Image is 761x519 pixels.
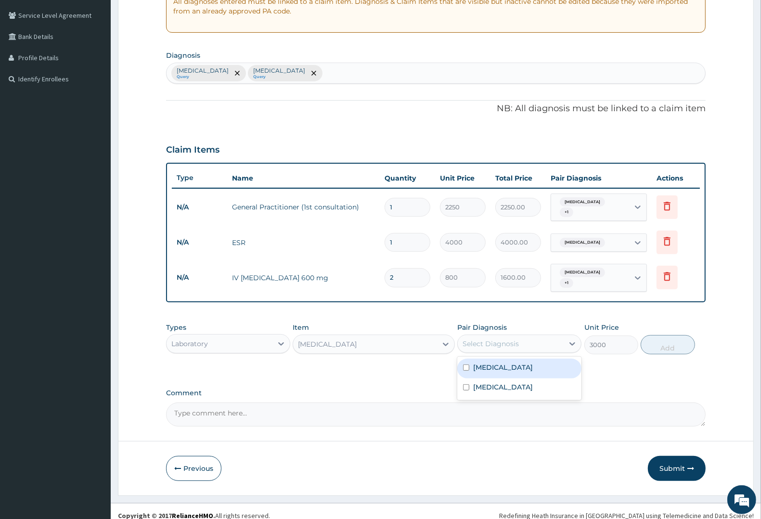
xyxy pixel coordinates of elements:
div: Laboratory [171,339,208,349]
p: [MEDICAL_DATA] [253,67,305,75]
div: Minimize live chat window [158,5,181,28]
span: [MEDICAL_DATA] [560,238,605,247]
th: Quantity [380,169,435,188]
td: IV [MEDICAL_DATA] 600 mg [227,268,380,287]
label: Item [293,323,309,332]
label: Comment [166,389,706,397]
small: Query [177,75,229,79]
td: N/A [172,198,227,216]
span: remove selection option [233,69,242,78]
label: Pair Diagnosis [457,323,507,332]
label: Unit Price [584,323,619,332]
p: NB: All diagnosis must be linked to a claim item [166,103,706,115]
textarea: Type your message and hit 'Enter' [5,263,183,297]
th: Name [227,169,380,188]
th: Pair Diagnosis [546,169,652,188]
th: Unit Price [435,169,490,188]
td: N/A [172,269,227,286]
button: Previous [166,456,221,481]
td: General Practitioner (1st consultation) [227,197,380,217]
h3: Claim Items [166,145,219,156]
div: [MEDICAL_DATA] [298,339,357,349]
span: + 1 [560,278,573,288]
th: Actions [652,169,700,188]
div: Chat with us now [50,54,162,66]
button: Submit [648,456,706,481]
span: + 1 [560,208,573,217]
img: d_794563401_company_1708531726252_794563401 [18,48,39,72]
label: [MEDICAL_DATA] [473,363,533,372]
label: Types [166,324,186,332]
th: Type [172,169,227,187]
p: [MEDICAL_DATA] [177,67,229,75]
th: Total Price [490,169,546,188]
label: Diagnosis [166,51,200,60]
td: N/A [172,234,227,251]
span: [MEDICAL_DATA] [560,197,605,207]
td: ESR [227,233,380,252]
button: Add [641,335,695,354]
div: Select Diagnosis [463,339,519,349]
span: We're online! [56,121,133,219]
label: [MEDICAL_DATA] [473,382,533,392]
span: [MEDICAL_DATA] [560,268,605,277]
span: remove selection option [310,69,318,78]
small: Query [253,75,305,79]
